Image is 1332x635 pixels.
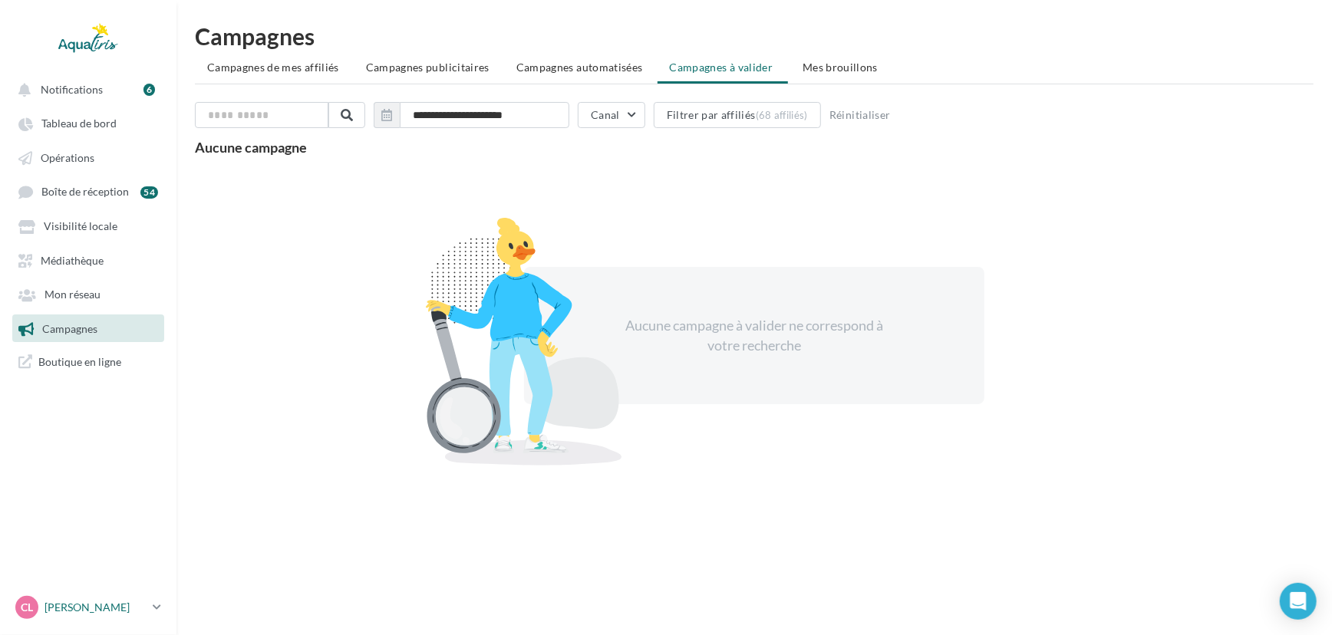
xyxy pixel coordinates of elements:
[42,322,97,335] span: Campagnes
[756,109,808,121] div: (68 affiliés)
[195,139,307,156] span: Aucune campagne
[9,109,167,137] a: Tableau de bord
[41,254,104,267] span: Médiathèque
[41,151,94,164] span: Opérations
[366,61,490,74] span: Campagnes publicitaires
[12,593,164,622] a: CL [PERSON_NAME]
[9,75,161,103] button: Notifications 6
[140,186,158,199] div: 54
[195,25,1314,48] h1: Campagnes
[9,280,167,308] a: Mon réseau
[823,106,897,124] button: Réinitialiser
[622,316,886,355] div: Aucune campagne à valider ne correspond à votre recherche
[38,354,121,369] span: Boutique en ligne
[45,600,147,615] p: [PERSON_NAME]
[9,212,167,239] a: Visibilité locale
[9,246,167,274] a: Médiathèque
[9,348,167,375] a: Boutique en ligne
[654,102,821,128] button: Filtrer par affiliés(68 affiliés)
[803,61,878,74] span: Mes brouillons
[9,177,167,206] a: Boîte de réception 54
[9,314,167,342] a: Campagnes
[9,143,167,171] a: Opérations
[21,600,33,615] span: CL
[516,61,643,74] span: Campagnes automatisées
[41,83,103,96] span: Notifications
[41,186,129,199] span: Boîte de réception
[41,117,117,130] span: Tableau de bord
[207,61,339,74] span: Campagnes de mes affiliés
[45,288,101,301] span: Mon réseau
[44,220,117,233] span: Visibilité locale
[578,102,645,128] button: Canal
[143,84,155,96] div: 6
[1280,583,1317,620] div: Open Intercom Messenger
